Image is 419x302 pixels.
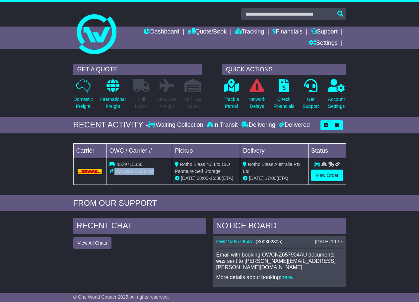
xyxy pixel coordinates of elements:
[308,143,346,158] td: Status
[328,79,345,113] a: AccountSettings
[157,96,176,110] p: Air & Sea Freight
[73,79,93,113] a: DomesticFreight
[311,27,338,38] a: Support
[216,252,343,271] p: Email with booking OWCNZ657904AU documents was sent to [PERSON_NAME][EMAIL_ADDRESS][PERSON_NAME][...
[73,198,346,208] div: FROM OUR SUPPORT
[73,294,169,300] span: © One World Courier 2025. All rights reserved.
[73,218,206,236] div: RECENT CHAT
[257,239,281,244] span: S00302305
[78,169,103,174] img: DHL.png
[249,176,263,181] span: [DATE]
[210,176,222,181] span: 16:30
[73,143,106,158] td: Carrier
[248,79,266,113] a: NetworkDelays
[181,176,195,181] span: [DATE]
[100,79,126,113] a: InternationalFreight
[248,96,265,110] p: Network Delays
[116,162,142,167] span: 4329713356
[243,175,305,182] div: (ETA)
[273,96,294,110] p: Check Financials
[216,239,343,245] div: ( )
[303,96,319,110] p: Get Support
[311,170,343,181] a: View Order
[175,162,230,174] span: Rotho Blaas NZ Ltd C/O Panmure Self Storage
[100,96,126,110] p: International Freight
[106,143,172,158] td: OWC / Carrier #
[281,274,292,280] a: here
[328,96,345,110] p: Account Settings
[272,27,303,38] a: Financials
[133,96,150,110] p: Full Loads
[273,79,295,113] a: CheckFinancials
[240,143,308,158] td: Delivery
[224,96,239,110] p: Track a Parcel
[187,27,227,38] a: Quote/Book
[213,218,346,236] div: NOTICE BOARD
[205,121,240,129] div: In Transit
[197,176,208,181] span: 08:00
[148,121,205,129] div: Waiting Collection
[114,169,154,174] span: OWCNZ657904AU
[315,239,342,245] div: [DATE] 10:17
[73,120,148,130] div: RECENT ACTIVITY -
[240,121,277,129] div: Delivering
[222,64,346,75] div: QUICK ACTIONS
[265,176,276,181] span: 17:00
[309,38,338,49] a: Settings
[74,96,93,110] p: Domestic Freight
[302,79,319,113] a: GetSupport
[243,162,300,174] span: Rotho Blaas Australia Pty Ltd
[73,64,202,75] div: GET A QUOTE
[73,237,111,249] button: View All Chats
[216,274,343,280] p: More details about booking: .
[184,96,202,110] p: Air / Sea Depot
[235,27,264,38] a: Tracking
[144,27,179,38] a: Dashboard
[277,121,310,129] div: Delivered
[175,175,237,182] div: - (ETA)
[223,79,239,113] a: Track aParcel
[172,143,240,158] td: Pickup
[216,239,256,244] a: OWCNZ657904AU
